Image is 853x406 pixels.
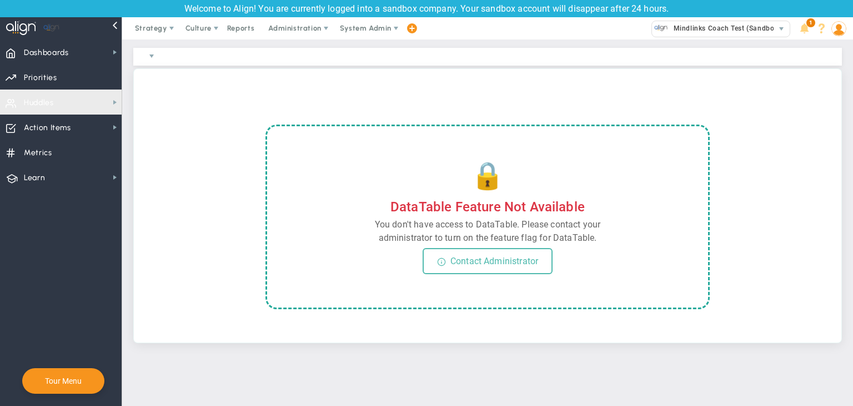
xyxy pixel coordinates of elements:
div: DataTable feature is not enabled [265,125,710,309]
span: Priorities [24,66,57,90]
span: select [774,21,790,37]
img: 33500.Company.photo [654,21,668,35]
div: DataTable Feature Not Available [390,199,585,215]
span: System Admin [340,24,392,32]
span: Reports [222,17,260,39]
span: Learn [24,166,45,190]
span: Mindlinks Coach Test (Sandbox) [668,21,781,36]
button: Tour Menu [42,376,85,386]
div: 🔒 [471,160,504,191]
span: Action Items [24,116,71,140]
li: Announcements [796,17,813,39]
span: Huddles [24,91,54,115]
span: Metrics [24,141,52,165]
span: 1 [806,18,815,27]
span: Dashboards [24,41,69,65]
img: 64089.Person.photo [831,21,846,36]
span: Culture [185,24,212,32]
li: Help & Frequently Asked Questions (FAQ) [813,17,830,39]
div: You don't have access to DataTable. Please contact your administrator to turn on the feature flag... [349,218,626,245]
div: Contact Administrator [423,248,553,274]
span: Strategy [135,24,167,32]
span: Administration [268,24,321,32]
span: select [142,47,161,66]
